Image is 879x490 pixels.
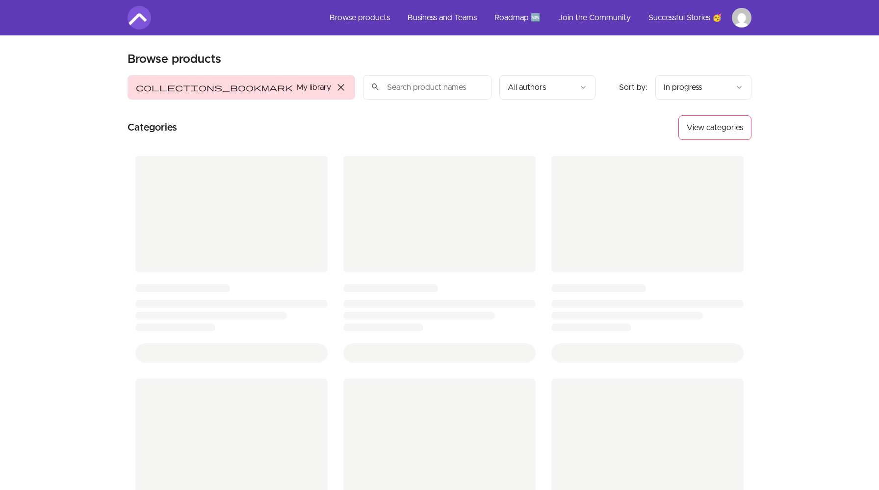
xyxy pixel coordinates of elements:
span: close [335,82,347,93]
a: Browse products [322,6,398,29]
img: Profile image for Yair Lisa [732,8,751,27]
a: Business and Teams [400,6,485,29]
a: Roadmap 🆕 [487,6,548,29]
nav: Main [322,6,751,29]
a: Join the Community [550,6,639,29]
h1: Browse products [128,52,221,67]
img: Amigoscode logo [128,6,151,29]
span: Sort by: [619,83,647,91]
button: Filter by author [499,75,595,100]
button: Product sort options [655,75,751,100]
h2: Categories [128,115,177,140]
button: Filter by My library [128,75,355,100]
span: collections_bookmark [136,82,293,93]
a: Successful Stories 🥳 [641,6,730,29]
button: View categories [678,115,751,140]
input: Search product names [363,75,491,100]
span: search [371,80,380,94]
